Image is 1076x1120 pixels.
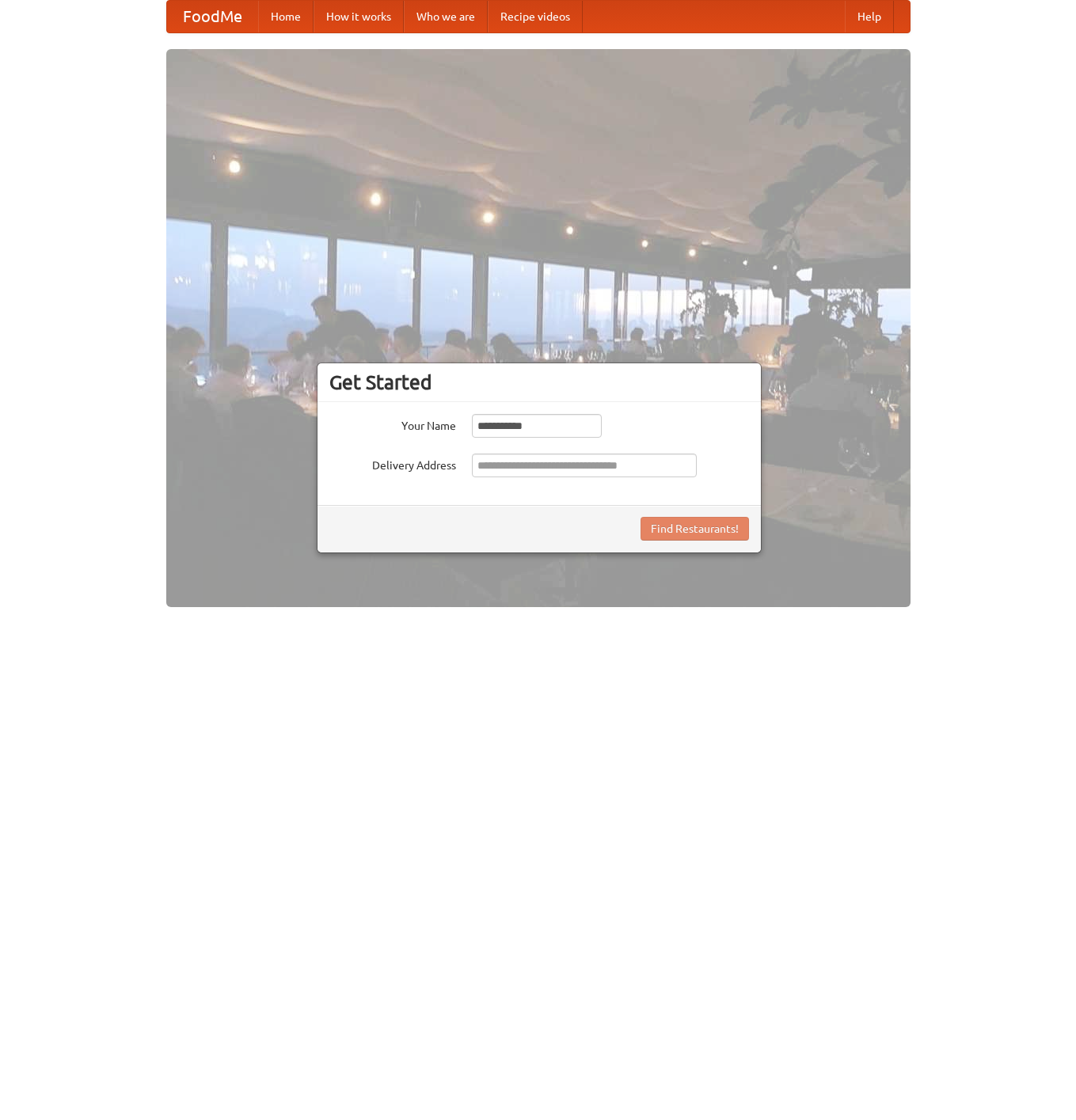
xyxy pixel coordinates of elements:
[641,517,749,541] button: Find Restaurants!
[167,1,258,32] a: FoodMe
[329,414,456,434] label: Your Name
[404,1,488,32] a: Who we are
[329,370,749,394] h3: Get Started
[329,454,456,473] label: Delivery Address
[258,1,314,32] a: Home
[488,1,583,32] a: Recipe videos
[845,1,894,32] a: Help
[314,1,404,32] a: How it works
